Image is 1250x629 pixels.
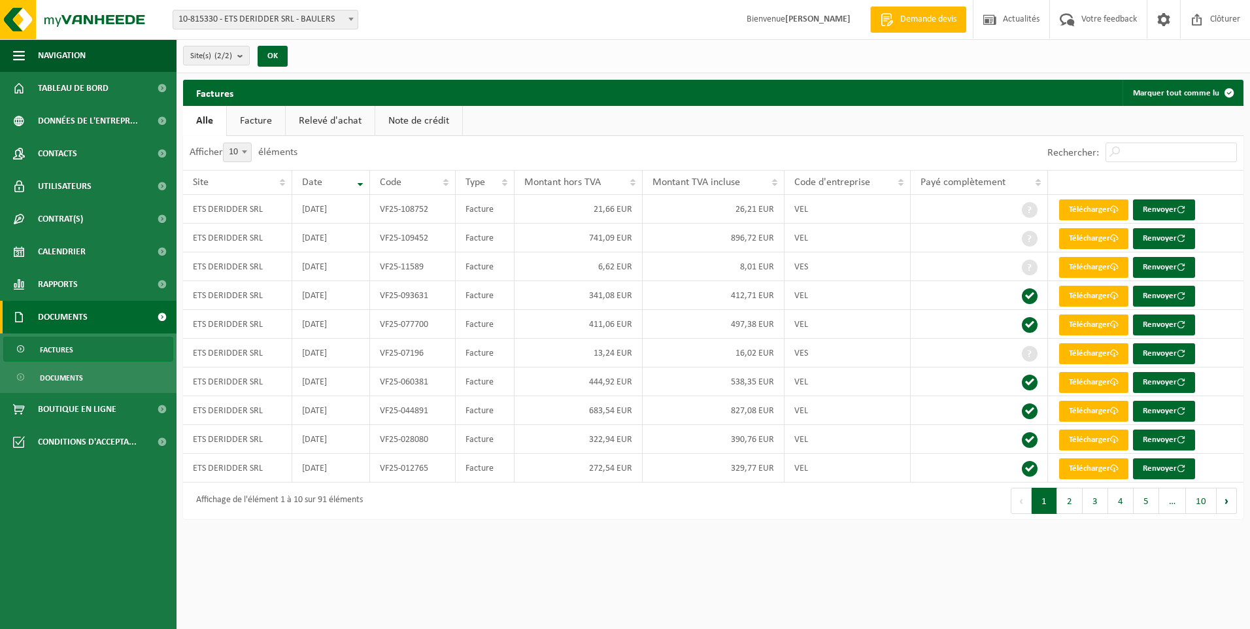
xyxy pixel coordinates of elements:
[292,224,370,252] td: [DATE]
[1059,286,1128,307] a: Télécharger
[214,52,232,60] count: (2/2)
[1133,458,1195,479] button: Renvoyer
[227,106,285,136] a: Facture
[456,224,515,252] td: Facture
[643,195,784,224] td: 26,21 EUR
[1011,488,1032,514] button: Previous
[785,454,911,483] td: VEL
[292,454,370,483] td: [DATE]
[1059,372,1128,393] a: Télécharger
[370,367,456,396] td: VF25-060381
[1186,488,1217,514] button: 10
[1059,430,1128,450] a: Télécharger
[515,454,643,483] td: 272,54 EUR
[456,252,515,281] td: Facture
[515,195,643,224] td: 21,66 EUR
[183,224,292,252] td: ETS DERIDDER SRL
[643,454,784,483] td: 329,77 EUR
[643,339,784,367] td: 16,02 EUR
[1059,343,1128,364] a: Télécharger
[38,170,92,203] span: Utilisateurs
[190,489,363,513] div: Affichage de l'élément 1 à 10 sur 91 éléments
[183,454,292,483] td: ETS DERIDDER SRL
[292,339,370,367] td: [DATE]
[292,425,370,454] td: [DATE]
[38,301,88,333] span: Documents
[897,13,960,26] span: Demande devis
[183,367,292,396] td: ETS DERIDDER SRL
[38,72,109,105] span: Tableau de bord
[38,426,137,458] span: Conditions d'accepta...
[456,339,515,367] td: Facture
[292,367,370,396] td: [DATE]
[515,425,643,454] td: 322,94 EUR
[456,367,515,396] td: Facture
[1133,343,1195,364] button: Renvoyer
[1059,257,1128,278] a: Télécharger
[1059,314,1128,335] a: Télécharger
[173,10,358,29] span: 10-815330 - ETS DERIDDER SRL - BAULERS
[183,106,226,136] a: Alle
[173,10,358,29] span: 10-815330 - ETS DERIDDER SRL - BAULERS
[794,177,870,188] span: Code d'entreprise
[456,281,515,310] td: Facture
[1032,488,1057,514] button: 1
[643,310,784,339] td: 497,38 EUR
[785,224,911,252] td: VEL
[370,425,456,454] td: VF25-028080
[183,425,292,454] td: ETS DERIDDER SRL
[1083,488,1108,514] button: 3
[40,337,73,362] span: Factures
[1123,80,1242,106] button: Marquer tout comme lu
[183,195,292,224] td: ETS DERIDDER SRL
[224,143,251,161] span: 10
[921,177,1005,188] span: Payé complètement
[40,365,83,390] span: Documents
[190,147,297,158] label: Afficher éléments
[643,425,784,454] td: 390,76 EUR
[38,137,77,170] span: Contacts
[652,177,740,188] span: Montant TVA incluse
[370,195,456,224] td: VF25-108752
[456,310,515,339] td: Facture
[643,396,784,425] td: 827,08 EUR
[870,7,966,33] a: Demande devis
[1217,488,1237,514] button: Next
[292,281,370,310] td: [DATE]
[456,396,515,425] td: Facture
[292,396,370,425] td: [DATE]
[1133,401,1195,422] button: Renvoyer
[370,454,456,483] td: VF25-012765
[183,396,292,425] td: ETS DERIDDER SRL
[370,281,456,310] td: VF25-093631
[515,367,643,396] td: 444,92 EUR
[38,105,138,137] span: Données de l'entrepr...
[643,367,784,396] td: 538,35 EUR
[785,195,911,224] td: VEL
[785,367,911,396] td: VEL
[292,252,370,281] td: [DATE]
[183,252,292,281] td: ETS DERIDDER SRL
[370,339,456,367] td: VF25-07196
[643,281,784,310] td: 412,71 EUR
[302,177,322,188] span: Date
[1133,286,1195,307] button: Renvoyer
[515,224,643,252] td: 741,09 EUR
[1133,372,1195,393] button: Renvoyer
[183,46,250,65] button: Site(s)(2/2)
[375,106,462,136] a: Note de crédit
[38,393,116,426] span: Boutique en ligne
[3,365,173,390] a: Documents
[465,177,485,188] span: Type
[292,310,370,339] td: [DATE]
[515,281,643,310] td: 341,08 EUR
[3,337,173,362] a: Factures
[515,310,643,339] td: 411,06 EUR
[1059,199,1128,220] a: Télécharger
[1133,228,1195,249] button: Renvoyer
[370,224,456,252] td: VF25-109452
[456,195,515,224] td: Facture
[1159,488,1186,514] span: …
[286,106,375,136] a: Relevé d'achat
[785,339,911,367] td: VES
